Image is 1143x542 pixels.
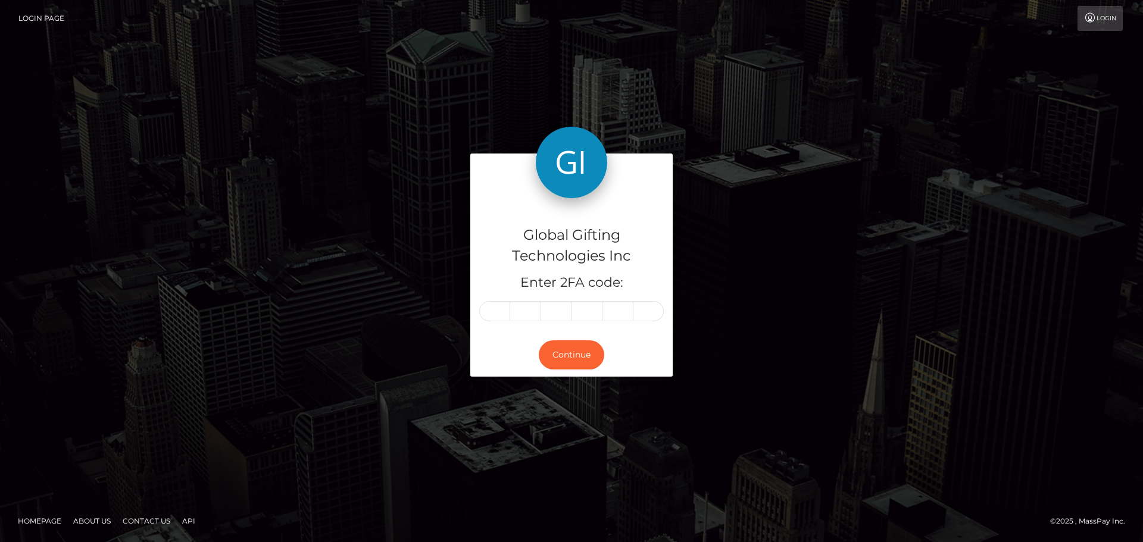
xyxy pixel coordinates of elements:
[68,512,115,530] a: About Us
[177,512,200,530] a: API
[13,512,66,530] a: Homepage
[1078,6,1123,31] a: Login
[539,340,604,369] button: Continue
[118,512,175,530] a: Contact Us
[536,127,607,198] img: Global Gifting Technologies Inc
[479,225,664,267] h4: Global Gifting Technologies Inc
[18,6,64,31] a: Login Page
[479,274,664,292] h5: Enter 2FA code:
[1050,515,1134,528] div: © 2025 , MassPay Inc.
